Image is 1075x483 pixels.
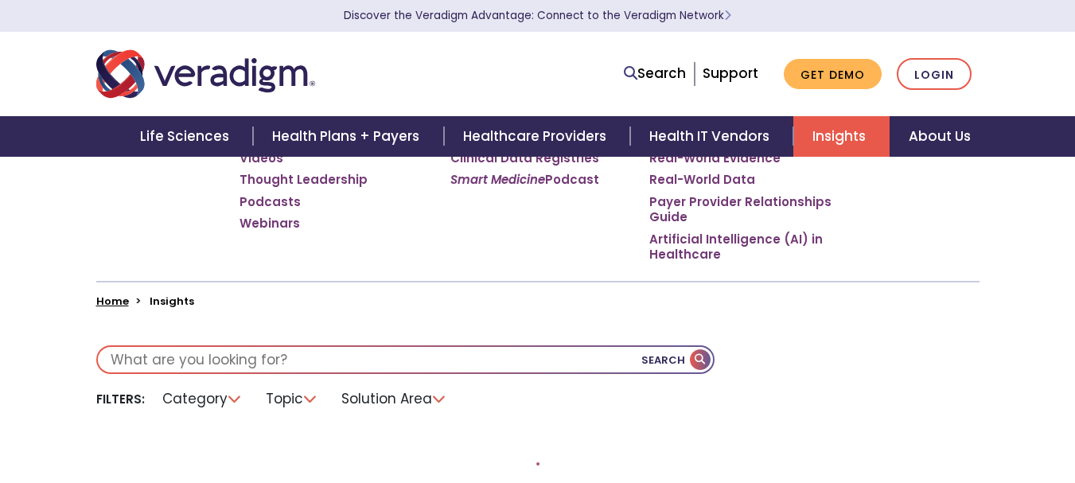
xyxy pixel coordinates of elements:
[649,232,836,263] a: Artificial Intelligence (AI) in Healthcare
[890,116,990,157] a: About Us
[450,172,599,188] a: Smart MedicinePodcast
[240,216,300,232] a: Webinars
[649,194,836,225] a: Payer Provider Relationships Guide
[450,171,545,188] em: Smart Medicine
[649,172,755,188] a: Real-World Data
[897,58,972,91] a: Login
[253,116,443,157] a: Health Plans + Payers
[724,8,731,23] span: Learn More
[641,347,713,372] button: Search
[153,387,252,411] li: Category
[121,116,253,157] a: Life Sciences
[256,387,328,411] li: Topic
[793,116,890,157] a: Insights
[784,59,882,90] a: Get Demo
[240,194,301,210] a: Podcasts
[98,347,713,372] input: What are you looking for?
[344,8,731,23] a: Discover the Veradigm Advantage: Connect to the Veradigm NetworkLearn More
[96,48,315,100] img: Veradigm logo
[96,391,145,407] li: Filters:
[649,150,781,166] a: Real-World Evidence
[450,150,599,166] a: Clinical Data Registries
[703,64,758,83] a: Support
[240,150,283,166] a: Videos
[630,116,793,157] a: Health IT Vendors
[444,116,630,157] a: Healthcare Providers
[536,462,539,478] nav: Pagination Controls
[624,63,686,84] a: Search
[332,387,457,411] li: Solution Area
[240,172,368,188] a: Thought Leadership
[96,294,129,309] a: Home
